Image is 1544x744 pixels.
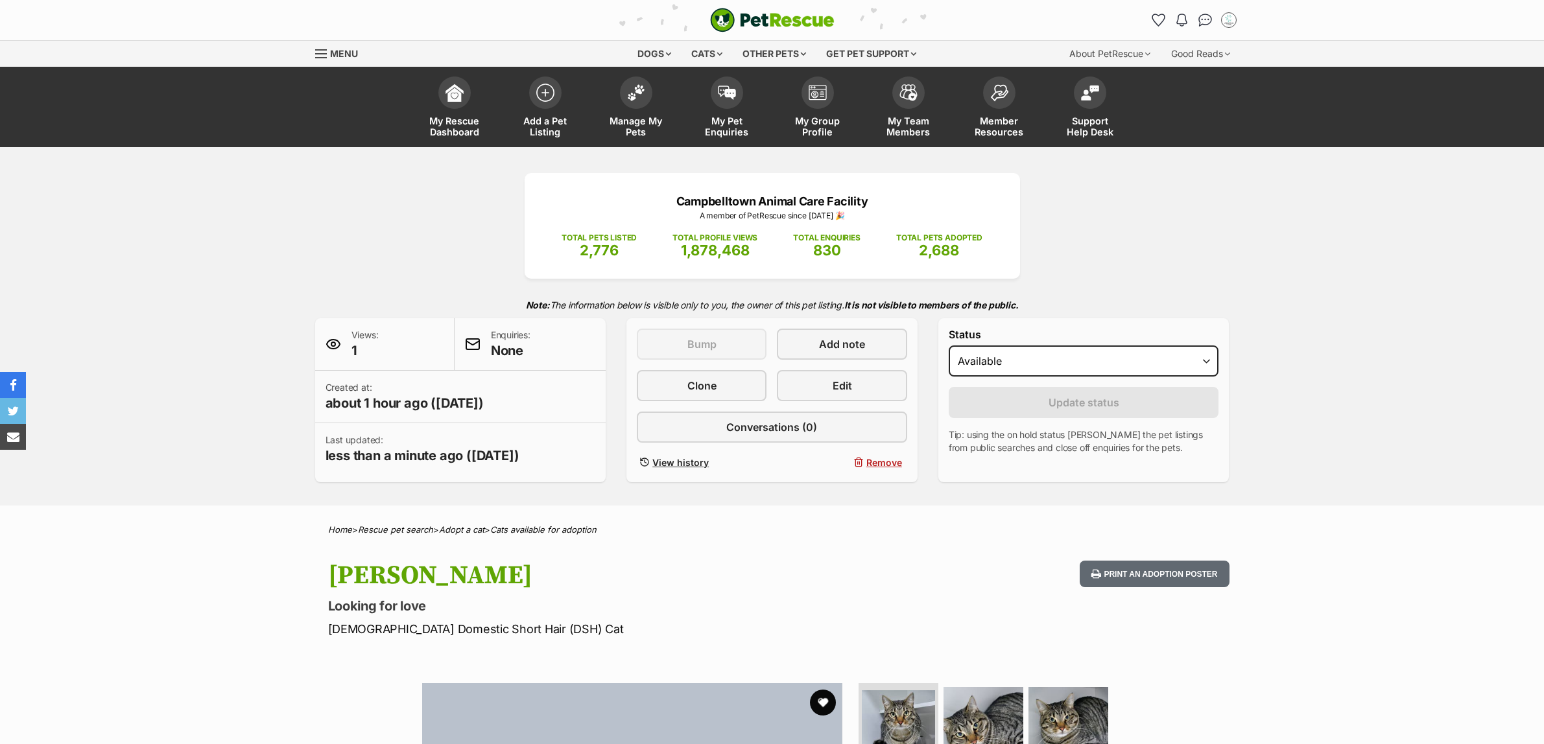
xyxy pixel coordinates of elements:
span: My Team Members [879,115,938,137]
img: logo-cat-932fe2b9b8326f06289b0f2fb663e598f794de774fb13d1741a6617ecf9a85b4.svg [710,8,835,32]
span: Remove [866,456,902,469]
a: My Rescue Dashboard [409,70,500,147]
a: PetRescue [710,8,835,32]
label: Status [949,329,1219,340]
a: Conversations (0) [637,412,907,443]
span: Conversations (0) [726,419,817,435]
a: My Group Profile [772,70,863,147]
span: Clone [687,378,717,393]
span: 830 [813,242,841,259]
span: My Group Profile [789,115,847,137]
button: Update status [949,387,1219,418]
img: notifications-46538b983faf8c2785f20acdc204bb7945ddae34d4c08c2a6579f10ce5e182be.svg [1176,14,1187,27]
a: Conversations [1195,10,1216,30]
div: > > > [296,525,1249,535]
img: team-members-icon-5396bd8760b3fe7c0b43da4ab00e1e3bb1a5d9ba89233759b79545d2d3fc5d0d.svg [899,84,918,101]
span: Support Help Desk [1061,115,1119,137]
img: Animal Care Facility Staff profile pic [1222,14,1235,27]
button: favourite [810,690,836,715]
p: Enquiries: [491,329,530,360]
span: None [491,342,530,360]
a: Edit [777,370,907,401]
button: Print an adoption poster [1080,561,1229,587]
a: Home [328,524,352,535]
span: Member Resources [970,115,1028,137]
span: 1,878,468 [681,242,750,259]
span: Manage My Pets [607,115,665,137]
p: TOTAL PROFILE VIEWS [672,232,757,244]
p: Looking for love [328,597,877,615]
span: 2,688 [919,242,959,259]
span: 1 [351,342,379,360]
a: Add note [777,329,907,360]
span: My Pet Enquiries [698,115,756,137]
ul: Account quick links [1148,10,1239,30]
img: member-resources-icon-8e73f808a243e03378d46382f2149f9095a855e16c252ad45f914b54edf8863c.svg [990,84,1008,102]
a: Manage My Pets [591,70,682,147]
button: Bump [637,329,766,360]
div: Cats [682,41,731,67]
span: 2,776 [580,242,619,259]
a: Member Resources [954,70,1045,147]
a: Clone [637,370,766,401]
button: My account [1218,10,1239,30]
a: My Team Members [863,70,954,147]
p: Created at: [326,381,484,412]
p: TOTAL PETS LISTED [562,232,637,244]
span: Add a Pet Listing [516,115,575,137]
img: group-profile-icon-3fa3cf56718a62981997c0bc7e787c4b2cf8bcc04b72c1350f741eb67cf2f40e.svg [809,85,827,100]
p: TOTAL PETS ADOPTED [896,232,982,244]
div: Get pet support [817,41,925,67]
span: View history [652,456,709,469]
div: Good Reads [1162,41,1239,67]
img: dashboard-icon-eb2f2d2d3e046f16d808141f083e7271f6b2e854fb5c12c21221c1fb7104beca.svg [445,84,464,102]
span: Menu [330,48,358,59]
p: TOTAL ENQUIRIES [793,232,860,244]
img: chat-41dd97257d64d25036548639549fe6c8038ab92f7586957e7f3b1b290dea8141.svg [1198,14,1212,27]
span: less than a minute ago ([DATE]) [326,447,519,465]
div: Other pets [733,41,815,67]
div: About PetRescue [1060,41,1159,67]
img: add-pet-listing-icon-0afa8454b4691262ce3f59096e99ab1cd57d4a30225e0717b998d2c9b9846f56.svg [536,84,554,102]
strong: It is not visible to members of the public. [844,299,1019,310]
button: Notifications [1172,10,1193,30]
img: help-desk-icon-fdf02630f3aa405de69fd3d07c3f3aa587a6932b1a1747fa1d2bba05be0121f9.svg [1081,85,1099,100]
img: pet-enquiries-icon-7e3ad2cf08bfb03b45e93fb7055b45f3efa6380592205ae92323e6603595dc1f.svg [718,86,736,100]
p: Views: [351,329,379,360]
a: View history [637,453,766,472]
p: Tip: using the on hold status [PERSON_NAME] the pet listings from public searches and close off e... [949,428,1219,454]
span: Bump [687,336,717,352]
p: The information below is visible only to you, the owner of this pet listing. [315,292,1229,318]
p: Campbelltown Animal Care Facility [544,192,1001,210]
span: Update status [1049,395,1119,410]
div: Dogs [628,41,680,67]
strong: Note: [526,299,550,310]
a: Favourites [1148,10,1169,30]
a: Add a Pet Listing [500,70,591,147]
p: Last updated: [326,434,519,465]
span: Add note [819,336,865,352]
span: about 1 hour ago ([DATE]) [326,394,484,412]
a: Rescue pet search [358,524,433,535]
a: Menu [315,41,367,64]
p: A member of PetRescue since [DATE] 🎉 [544,210,1001,222]
a: Cats available for adoption [490,524,597,535]
a: My Pet Enquiries [682,70,772,147]
a: Adopt a cat [439,524,484,535]
span: Edit [833,378,852,393]
img: manage-my-pets-icon-02211641906a0b7f246fdf0571729dbe1e7629f14944591b6c1af311fb30b64b.svg [627,84,645,101]
span: My Rescue Dashboard [425,115,484,137]
a: Support Help Desk [1045,70,1135,147]
p: [DEMOGRAPHIC_DATA] Domestic Short Hair (DSH) Cat [328,620,877,638]
h1: [PERSON_NAME] [328,561,877,590]
button: Remove [777,453,907,472]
